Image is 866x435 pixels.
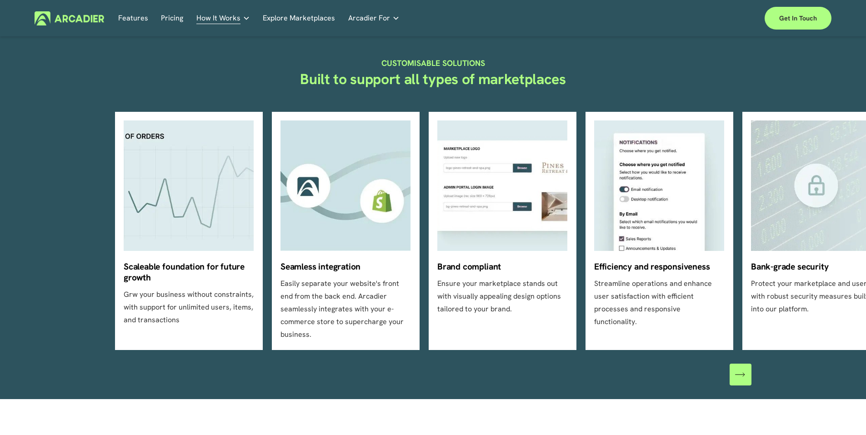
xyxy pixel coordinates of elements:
strong: Built to support all types of marketplaces [300,70,566,89]
button: Next [730,364,751,385]
span: How It Works [196,12,240,25]
span: Arcadier For [348,12,390,25]
a: folder dropdown [348,11,400,25]
a: folder dropdown [196,11,250,25]
img: Arcadier [35,11,104,25]
a: Get in touch [765,7,831,30]
strong: CUSTOMISABLE SOLUTIONS [381,58,485,68]
a: Pricing [161,11,183,25]
a: Explore Marketplaces [263,11,335,25]
a: Features [118,11,148,25]
iframe: Chat Widget [821,391,866,435]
